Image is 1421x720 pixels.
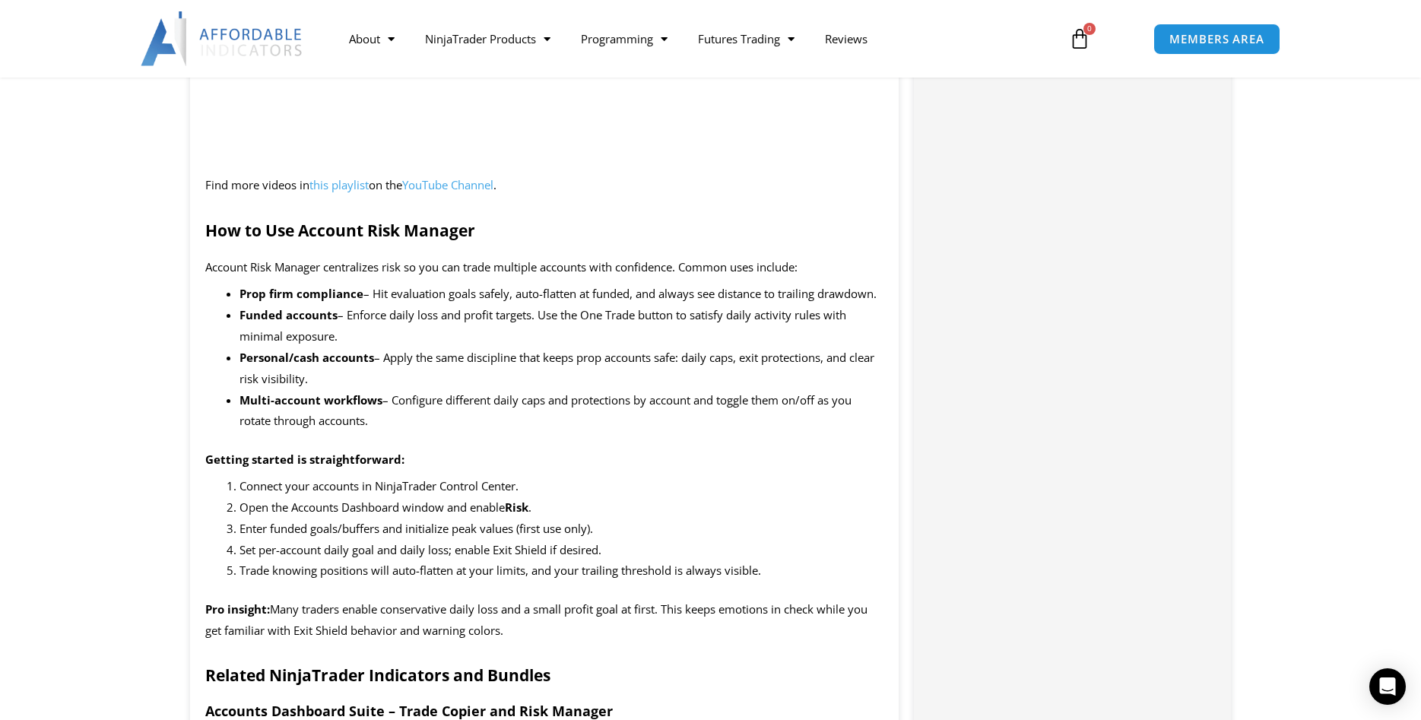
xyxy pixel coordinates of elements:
[505,500,528,515] b: Risk
[334,21,1051,56] nav: Menu
[239,307,338,322] b: Funded accounts
[810,21,883,56] a: Reviews
[205,177,309,192] span: Find more videos in
[1046,17,1113,61] a: 0
[363,286,877,301] span: – Hit evaluation goals safely, auto-flatten at funded, and always see distance to trailing drawdown.
[309,177,369,192] a: this playlist
[1369,668,1406,705] div: Open Intercom Messenger
[566,21,683,56] a: Programming
[205,664,550,686] strong: Related NinjaTrader Indicators and Bundles
[141,11,304,66] img: LogoAI | Affordable Indicators – NinjaTrader
[205,259,798,274] span: Account Risk Manager centralizes risk so you can trade multiple accounts with confidence. Common ...
[369,177,402,192] span: on the
[239,307,846,344] span: – Enforce daily loss and profit targets. Use the One Trade button to satisfy daily activity rules...
[239,478,519,493] span: Connect your accounts in NinjaTrader Control Center.
[205,601,868,638] span: Many traders enable conservative daily loss and a small profit goal at first. This keeps emotions...
[239,563,761,578] span: Trade knowing positions will auto-flatten at your limits, and your trailing threshold is always v...
[205,601,270,617] b: Pro insight:
[205,220,475,241] strong: How to Use Account Risk Manager
[205,702,613,720] strong: Accounts Dashboard Suite – Trade Copier and Risk Manager
[683,21,810,56] a: Futures Trading
[493,177,496,192] span: .
[239,286,363,301] b: Prop firm compliance
[205,452,404,467] b: Getting started is straightforward:
[239,521,593,536] span: Enter funded goals/buffers and initialize peak values (first use only).
[1083,23,1096,35] span: 0
[239,542,601,557] span: Set per-account daily goal and daily loss; enable Exit Shield if desired.
[239,350,374,365] b: Personal/cash accounts
[239,392,852,429] span: – Configure different daily caps and protections by account and toggle them on/off as you rotate ...
[402,177,493,192] a: YouTube Channel
[1153,24,1280,55] a: MEMBERS AREA
[1169,33,1264,45] span: MEMBERS AREA
[410,21,566,56] a: NinjaTrader Products
[334,21,410,56] a: About
[239,500,505,515] span: Open the Accounts Dashboard window and enable
[239,392,382,408] b: Multi-account workflows
[528,500,531,515] span: .
[239,350,874,386] span: – Apply the same discipline that keeps prop accounts safe: daily caps, exit protections, and clea...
